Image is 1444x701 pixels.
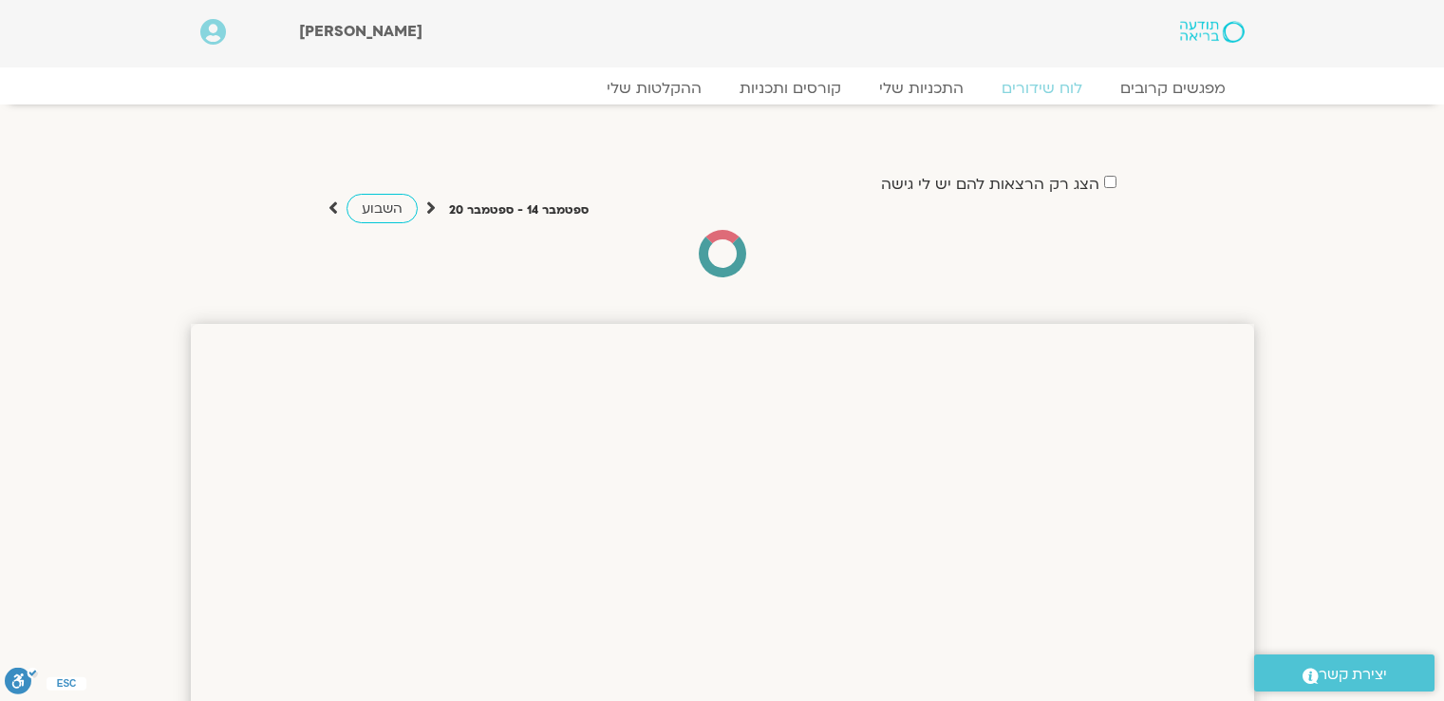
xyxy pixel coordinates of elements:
[347,194,418,223] a: השבוע
[860,79,983,98] a: התכניות שלי
[588,79,721,98] a: ההקלטות שלי
[1254,654,1435,692] a: יצירת קשר
[299,21,422,42] span: [PERSON_NAME]
[721,79,860,98] a: קורסים ותכניות
[983,79,1101,98] a: לוח שידורים
[1101,79,1245,98] a: מפגשים קרובים
[362,199,403,218] span: השבוע
[1319,662,1387,688] span: יצירת קשר
[449,200,589,220] p: ספטמבר 14 - ספטמבר 20
[881,176,1099,193] label: הצג רק הרצאות להם יש לי גישה
[200,79,1245,98] nav: Menu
